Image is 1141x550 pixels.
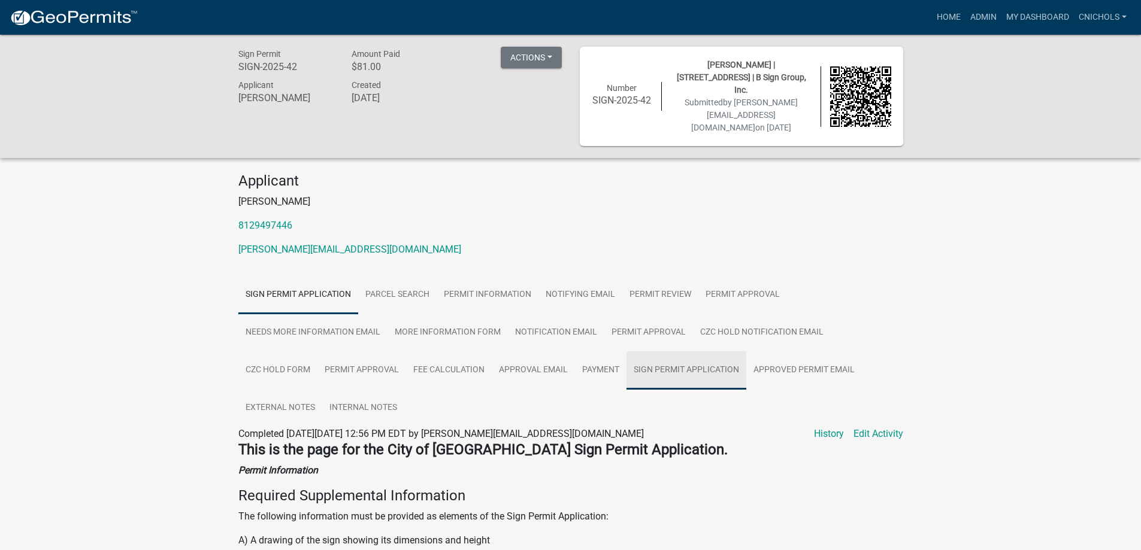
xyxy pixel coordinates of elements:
strong: This is the page for the City of [GEOGRAPHIC_DATA] Sign Permit Application. [238,441,728,458]
h4: Applicant [238,172,903,190]
span: Completed [DATE][DATE] 12:56 PM EDT by [PERSON_NAME][EMAIL_ADDRESS][DOMAIN_NAME] [238,428,644,439]
span: Applicant [238,80,274,90]
a: CZC Hold Notification Email [693,314,831,352]
a: Internal Notes [322,389,404,427]
a: Fee Calculation [406,351,492,390]
a: cnichols [1074,6,1131,29]
h6: [DATE] [352,92,447,104]
h6: SIGN-2025-42 [238,61,334,72]
h4: Required Supplemental Information [238,487,903,505]
a: Notification Email [508,314,604,352]
a: Permit Approval [317,351,406,390]
a: Sign Permit Application [627,351,746,390]
span: [PERSON_NAME] | [STREET_ADDRESS] | B Sign Group, Inc. [677,60,806,95]
a: Needs More Information Email [238,314,388,352]
a: Home [932,6,966,29]
span: Number [607,83,637,93]
strong: Permit Information [238,464,318,476]
a: History [814,427,844,441]
a: [PERSON_NAME][EMAIL_ADDRESS][DOMAIN_NAME] [238,244,461,255]
p: A) A drawing of the sign showing its dimensions and height [238,533,903,548]
a: More Information Form [388,314,508,352]
img: QR code [830,66,891,127]
a: CZC Hold Form [238,351,317,390]
a: My Dashboard [1001,6,1074,29]
h6: SIGN-2025-42 [592,95,653,106]
a: Permit Approval [604,314,693,352]
button: Actions [501,47,562,68]
a: Permit Information [437,276,538,314]
a: Permit Review [622,276,698,314]
a: 8129497446 [238,220,292,231]
a: Approved Permit Email [746,351,862,390]
a: Notifying Email [538,276,622,314]
a: Edit Activity [854,427,903,441]
h6: [PERSON_NAME] [238,92,334,104]
h6: $81.00 [352,61,447,72]
a: Admin [966,6,1001,29]
a: Sign Permit Application [238,276,358,314]
p: The following information must be provided as elements of the Sign Permit Application: [238,509,903,524]
span: Amount Paid [352,49,400,59]
span: Submitted on [DATE] [685,98,798,132]
span: Sign Permit [238,49,281,59]
a: Payment [575,351,627,390]
a: Permit Approval [698,276,787,314]
p: [PERSON_NAME] [238,195,903,209]
a: External Notes [238,389,322,427]
a: Approval Email [492,351,575,390]
span: Created [352,80,381,90]
a: Parcel search [358,276,437,314]
span: by [PERSON_NAME][EMAIL_ADDRESS][DOMAIN_NAME] [691,98,798,132]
